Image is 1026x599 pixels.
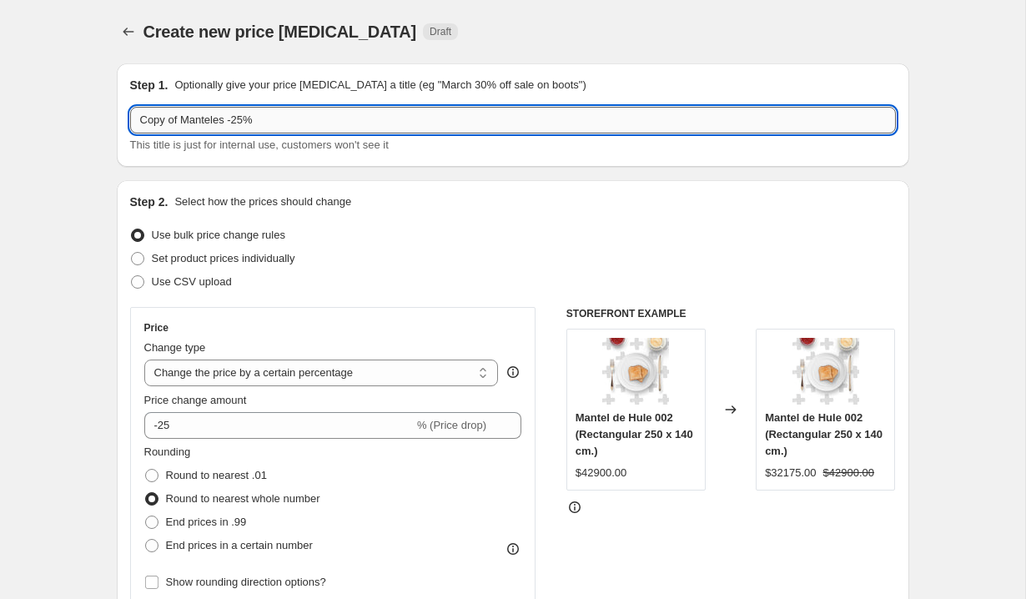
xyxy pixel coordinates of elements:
span: Round to nearest whole number [166,492,320,505]
span: This title is just for internal use, customers won't see it [130,138,389,151]
span: Use CSV upload [152,275,232,288]
span: Set product prices individually [152,252,295,264]
input: -15 [144,412,414,439]
p: Select how the prices should change [174,194,351,210]
span: Round to nearest .01 [166,469,267,481]
span: Mantel de Hule 002 (Rectangular 250 x 140 cm.) [765,411,883,457]
span: Price change amount [144,394,247,406]
input: 30% off holiday sale [130,107,896,133]
h2: Step 1. [130,77,168,93]
h6: STOREFRONT EXAMPLE [566,307,896,320]
span: End prices in a certain number [166,539,313,551]
div: $42900.00 [576,465,626,481]
span: Change type [144,341,206,354]
button: Price change jobs [117,20,140,43]
span: Mantel de Hule 002 (Rectangular 250 x 140 cm.) [576,411,693,457]
span: Rounding [144,445,191,458]
span: Show rounding direction options? [166,576,326,588]
span: End prices in .99 [166,516,247,528]
h3: Price [144,321,168,335]
span: Use bulk price change rules [152,229,285,241]
span: Create new price [MEDICAL_DATA] [143,23,417,41]
strike: $42900.00 [823,465,874,481]
span: % (Price drop) [417,419,486,431]
h2: Step 2. [130,194,168,210]
span: Draft [430,25,451,38]
img: 1495599052_002_2_80x.jpg [792,338,859,405]
div: $32175.00 [765,465,816,481]
img: 1495599052_002_2_80x.jpg [602,338,669,405]
div: help [505,364,521,380]
p: Optionally give your price [MEDICAL_DATA] a title (eg "March 30% off sale on boots") [174,77,586,93]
